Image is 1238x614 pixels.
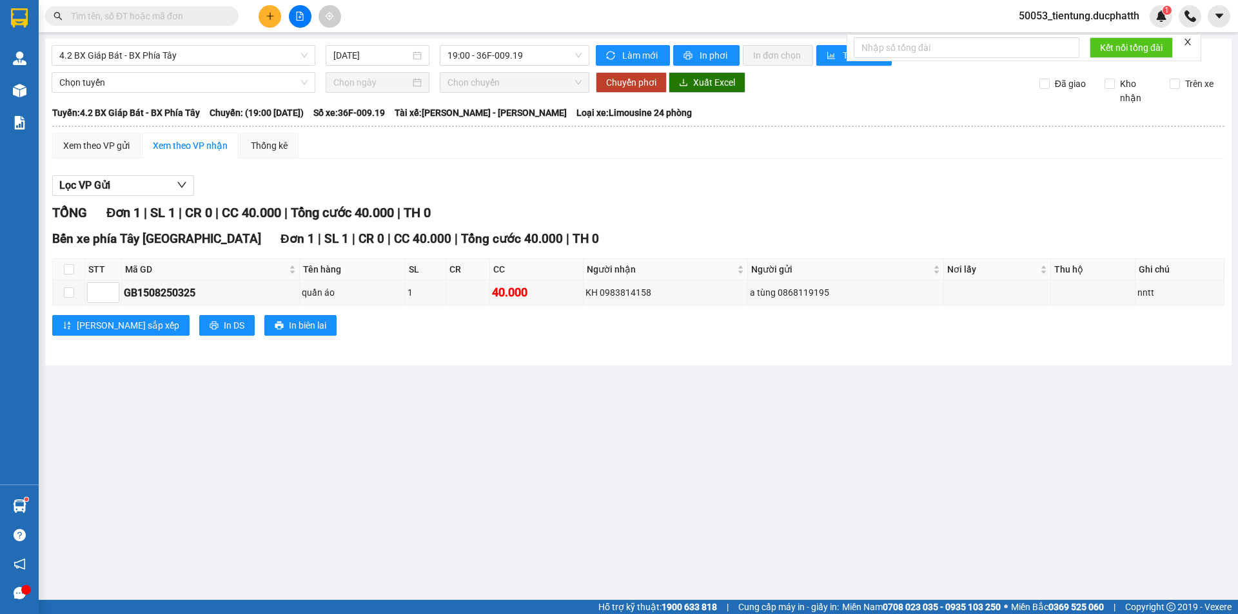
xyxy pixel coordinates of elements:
span: Lọc VP Gửi [59,177,110,193]
span: SL 1 [324,231,349,246]
img: logo-vxr [11,8,28,28]
span: | [215,205,219,220]
span: file-add [295,12,304,21]
span: Đơn 1 [106,205,141,220]
span: message [14,587,26,599]
span: TH 0 [573,231,599,246]
span: 19:00 - 36F-009.19 [447,46,582,65]
div: Xem theo VP gửi [63,139,130,153]
span: CC 40.000 [394,231,451,246]
div: Thống kê [251,139,288,153]
button: Chuyển phơi [596,72,667,93]
img: solution-icon [13,116,26,130]
span: | [388,231,391,246]
span: | [284,205,288,220]
span: In phơi [700,48,729,62]
span: Kết nối tổng đài [1100,41,1163,55]
span: plus [266,12,275,21]
span: ⚪️ [1004,604,1008,609]
span: Chọn tuyến [59,73,308,92]
span: printer [275,321,284,331]
span: Xuất Excel [693,75,735,90]
button: aim [319,5,341,28]
span: [PERSON_NAME] sắp xếp [77,318,179,332]
button: printerIn biên lai [264,315,337,336]
span: | [397,205,400,220]
span: printer [210,321,219,331]
span: Trên xe [1180,77,1219,91]
button: plus [259,5,281,28]
input: Tìm tên, số ĐT hoặc mã đơn [71,9,223,23]
div: nntt [1137,285,1222,300]
span: Người gửi [751,262,930,276]
span: 4.2 BX Giáp Bát - BX Phía Tây [59,46,308,65]
th: CR [446,259,490,280]
button: Lọc VP Gửi [52,175,194,196]
button: downloadXuất Excel [669,72,745,93]
span: Tổng cước 40.000 [461,231,563,246]
span: Số xe: 36F-009.19 [313,106,385,120]
button: printerIn DS [199,315,255,336]
th: Thu hộ [1051,259,1135,280]
span: down [177,180,187,190]
span: CR 0 [185,205,212,220]
span: bar-chart [827,51,838,61]
div: Xem theo VP nhận [153,139,228,153]
span: TỔNG [52,205,87,220]
span: Người nhận [587,262,734,276]
span: caret-down [1213,10,1225,22]
span: notification [14,558,26,570]
button: syncLàm mới [596,45,670,66]
div: quần áo [302,285,403,300]
span: Loại xe: Limousine 24 phòng [576,106,692,120]
span: Chuyến: (19:00 [DATE]) [210,106,304,120]
span: download [679,78,688,88]
span: Đơn 1 [280,231,315,246]
sup: 1 [1163,6,1172,15]
td: GB1508250325 [122,280,300,305]
span: Miền Nam [842,600,1001,614]
span: | [455,231,458,246]
span: copyright [1166,602,1175,611]
img: warehouse-icon [13,499,26,513]
span: Hỗ trợ kỹ thuật: [598,600,717,614]
span: Nơi lấy [947,262,1037,276]
input: 15/08/2025 [333,48,410,62]
input: Chọn ngày [333,75,410,90]
span: Làm mới [622,48,660,62]
div: KH 0983814158 [585,285,745,300]
span: | [727,600,729,614]
img: phone-icon [1184,10,1196,22]
div: 40.000 [492,283,581,302]
span: | [352,231,355,246]
span: 1 [1164,6,1169,15]
span: printer [683,51,694,61]
div: GB1508250325 [124,285,297,301]
img: warehouse-icon [13,52,26,65]
span: aim [325,12,334,21]
span: search [54,12,63,21]
button: Kết nối tổng đài [1090,37,1173,58]
th: Ghi chú [1135,259,1224,280]
div: a tùng 0868119195 [750,285,941,300]
b: Tuyến: 4.2 BX Giáp Bát - BX Phía Tây [52,108,200,118]
span: 50053_tientung.ducphatth [1008,8,1150,24]
sup: 1 [25,497,28,501]
span: Kho nhận [1115,77,1160,105]
span: Đã giao [1050,77,1091,91]
span: Bến xe phía Tây [GEOGRAPHIC_DATA] [52,231,261,246]
span: question-circle [14,529,26,541]
span: Mã GD [125,262,286,276]
span: | [566,231,569,246]
span: In DS [224,318,244,332]
span: | [179,205,182,220]
img: warehouse-icon [13,84,26,97]
span: Miền Bắc [1011,600,1104,614]
span: Chọn chuyến [447,73,582,92]
th: STT [85,259,122,280]
button: printerIn phơi [673,45,740,66]
span: | [144,205,147,220]
button: file-add [289,5,311,28]
span: Tài xế: [PERSON_NAME] - [PERSON_NAME] [395,106,567,120]
button: caret-down [1208,5,1230,28]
